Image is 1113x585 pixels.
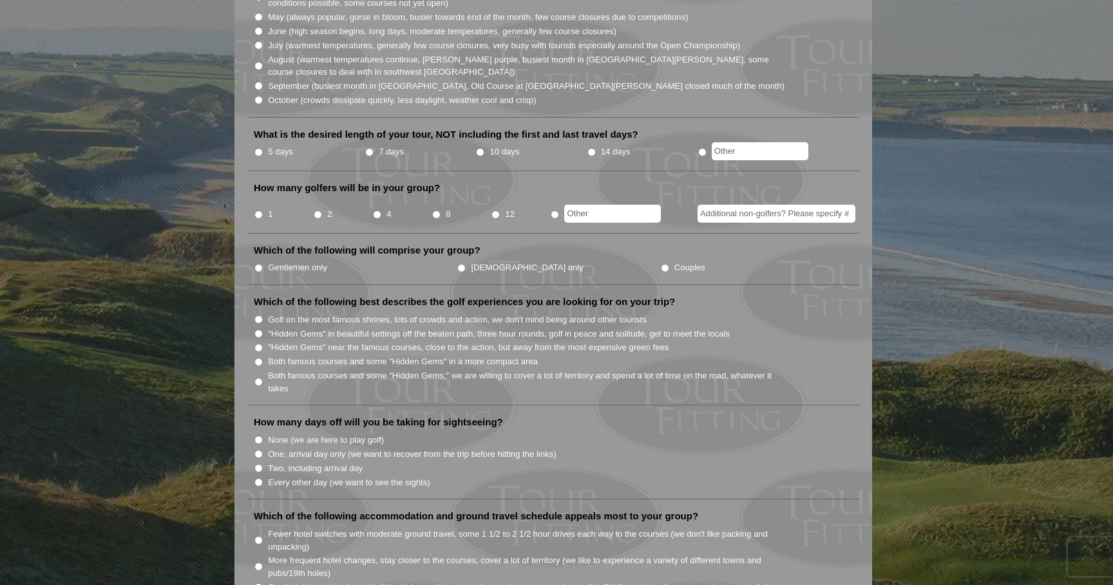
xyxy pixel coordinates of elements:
[268,369,786,395] label: Both famous courses and some "Hidden Gems," we are willing to cover a lot of territory and spend ...
[490,145,520,158] label: 10 days
[446,208,450,221] label: 8
[674,261,705,274] label: Couples
[254,244,480,257] label: Which of the following will comprise your group?
[268,208,272,221] label: 1
[564,205,661,223] input: Other
[268,554,786,579] label: More frequent hotel changes, stay closer to the courses, cover a lot of territory (we like to exp...
[505,208,515,221] label: 12
[268,528,786,553] label: Fewer hotel switches with moderate ground travel, some 1 1/2 to 2 1/2 hour drives each way to the...
[471,261,584,274] label: [DEMOGRAPHIC_DATA] only
[268,25,616,38] label: June (high season begins, long days, moderate temperatures, generally few course closures)
[268,462,363,475] label: Two, including arrival day
[268,434,384,447] label: None (we are here to play golf)
[268,448,556,461] label: One, arrival day only (we want to recover from the trip before hitting the links)
[254,416,503,429] label: How many days off will you be taking for sightseeing?
[268,328,730,340] label: "Hidden Gems" in beautiful settings off the beaten path, three hour rounds, golf in peace and sol...
[327,208,332,221] label: 2
[268,476,430,489] label: Every other day (we want to see the sights)
[268,11,688,24] label: May (always popular, gorse in bloom, busier towards end of the month, few course closures due to ...
[268,313,647,326] label: Golf on the most famous shrines, lots of crowds and action, we don't mind being around other tour...
[268,261,327,274] label: Gentlemen only
[254,181,440,194] label: How many golfers will be in your group?
[268,145,293,158] label: 5 days
[254,128,638,141] label: What is the desired length of your tour, NOT including the first and last travel days?
[268,39,740,52] label: July (warmest temperatures, generally few course closures, very busy with tourists especially aro...
[268,355,538,368] label: Both famous courses and some "Hidden Gems" in a more compact area
[601,145,631,158] label: 14 days
[268,94,537,107] label: October (crowds dissipate quickly, less daylight, weather cool and crisp)
[268,341,669,354] label: "Hidden Gems" near the famous courses, close to the action, but away from the most expensive gree...
[268,80,785,93] label: September (busiest month in [GEOGRAPHIC_DATA], Old Course at [GEOGRAPHIC_DATA][PERSON_NAME] close...
[386,208,391,221] label: 4
[712,142,808,160] input: Other
[379,145,404,158] label: 7 days
[268,53,786,79] label: August (warmest temperatures continue, [PERSON_NAME] purple, busiest month in [GEOGRAPHIC_DATA][P...
[254,510,698,523] label: Which of the following accommodation and ground travel schedule appeals most to your group?
[254,295,675,308] label: Which of the following best describes the golf experiences you are looking for on your trip?
[698,205,855,223] input: Additional non-golfers? Please specify #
